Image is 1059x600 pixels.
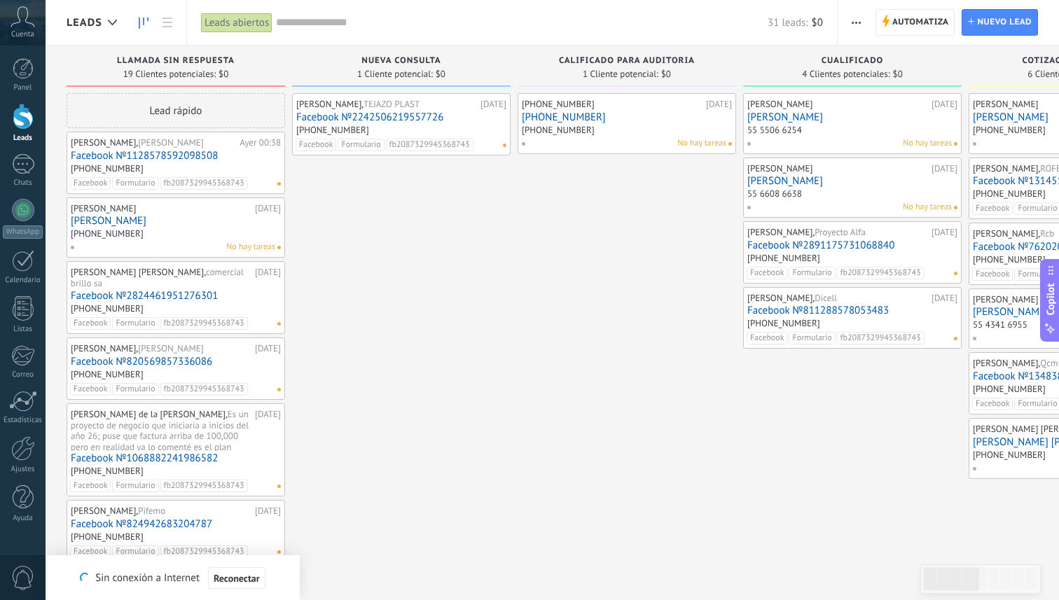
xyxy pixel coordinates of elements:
[973,253,1046,265] div: [PHONE_NUMBER]
[3,325,43,334] div: Listas
[71,228,144,239] div: [PHONE_NUMBER]
[802,70,890,78] span: 4 Clientes potenciales:
[962,9,1038,36] a: Nuevo lead
[747,163,928,174] div: [PERSON_NAME]
[71,302,144,314] div: [PHONE_NUMBER]
[299,56,504,68] div: Nueva consulta
[70,317,111,330] span: Facebook
[67,16,102,29] span: Leads
[3,514,43,523] div: Ayuda
[522,111,732,123] a: [PHONE_NUMBER]
[71,266,244,289] span: comercial brillo sa
[480,99,506,110] div: [DATE]
[71,290,281,302] a: Facebook №2824461951276301
[892,10,949,35] span: Automatiza
[160,480,248,492] span: fb2087329945368743
[160,317,248,330] span: fb2087329945368743
[3,276,43,285] div: Calendario
[3,370,43,379] div: Correo
[71,409,251,451] div: [PERSON_NAME] de la [PERSON_NAME],
[522,99,702,110] div: [PHONE_NUMBER]
[277,246,281,249] span: No hay nada asignado
[117,56,235,66] span: Llamada sin respuesta
[160,545,248,558] span: fb2087329945368743
[750,56,955,68] div: Cualificado
[3,83,43,92] div: Panel
[977,10,1032,35] span: Nuevo lead
[277,322,281,326] span: No hay nada asignado
[583,70,658,78] span: 1 Cliente potencial:
[70,383,111,396] span: Facebook
[747,317,820,329] div: [PHONE_NUMBER]
[789,332,835,344] span: Formulario
[70,177,111,190] span: Facebook
[3,465,43,474] div: Ajustes
[903,137,952,150] span: No hay tareas
[522,124,595,136] div: [PHONE_NUMBER]
[932,163,957,174] div: [DATE]
[138,505,165,517] span: Pifemo
[361,56,441,66] span: Nueva consulta
[932,99,957,110] div: [DATE]
[70,480,111,492] span: Facebook
[132,9,155,36] a: Leads
[903,201,952,214] span: No hay tareas
[932,293,957,304] div: [DATE]
[71,343,251,354] div: [PERSON_NAME],
[3,416,43,425] div: Estadísticas
[3,134,43,143] div: Leads
[255,505,281,517] div: [DATE]
[973,319,1027,330] div: 55 4341 6955
[932,227,957,238] div: [DATE]
[706,99,732,110] div: [DATE]
[71,408,249,463] span: Es un proyecto de negocio que iniciaría a inicios del año 26; puse que factura arriba de 100,000 ...
[71,452,281,464] a: Facebook №1068882241986582
[815,226,866,238] span: Proyecto Alfa
[112,480,158,492] span: Formulario
[386,139,473,151] span: fb2087329945368743
[71,267,251,288] div: [PERSON_NAME] [PERSON_NAME],
[226,241,275,253] span: No hay tareas
[973,383,1046,395] div: [PHONE_NUMBER]
[277,388,281,391] span: No hay nada asignado
[112,383,158,396] span: Formulario
[954,272,957,275] span: No hay nada asignado
[954,142,957,146] span: No hay nada asignado
[677,137,726,150] span: No hay tareas
[747,252,820,264] div: [PHONE_NUMBER]
[71,356,281,368] a: Facebook №820569857336086
[255,343,281,354] div: [DATE]
[74,56,278,68] div: Llamada sin respuesta
[747,124,802,136] div: 55 5506 6254
[296,111,506,123] a: Facebook №2242506219557726
[525,56,729,68] div: Calificado para auditoria
[219,70,228,78] span: $0
[277,550,281,554] span: No hay nada asignado
[747,175,957,187] a: [PERSON_NAME]
[973,124,1046,136] div: [PHONE_NUMBER]
[893,70,903,78] span: $0
[747,99,928,110] div: [PERSON_NAME]
[503,144,506,147] span: No hay nada asignado
[747,111,957,123] a: [PERSON_NAME]
[208,567,265,589] button: Reconectar
[255,203,281,214] div: [DATE]
[296,139,336,151] span: Facebook
[240,137,281,148] div: Ayer 00:38
[277,484,281,488] span: No hay nada asignado
[837,267,925,279] span: fb2087329945368743
[80,566,265,589] div: Sin conexión a Internet
[70,545,111,558] span: Facebook
[747,227,928,238] div: [PERSON_NAME],
[954,337,957,340] span: No hay nada asignado
[972,202,1013,215] span: Facebook
[112,545,158,558] span: Formulario
[747,239,957,251] a: Facebook №2891175731068840
[123,70,216,78] span: 19 Clientes potenciales:
[138,137,203,148] span: [PERSON_NAME]
[296,124,369,136] div: [PHONE_NUMBER]
[71,531,144,543] div: [PHONE_NUMBER]
[155,9,179,36] a: Lista
[296,99,477,110] div: [PERSON_NAME],
[789,267,835,279] span: Formulario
